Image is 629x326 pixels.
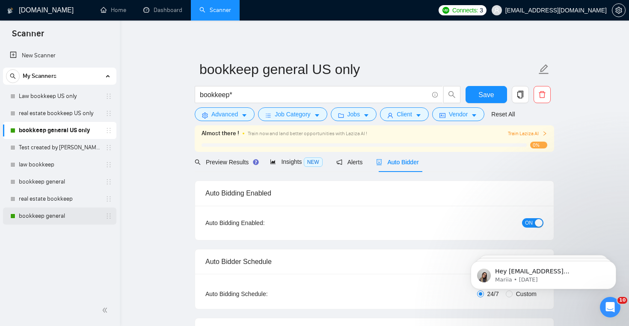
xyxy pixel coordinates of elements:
a: New Scanner [10,47,110,64]
span: info-circle [432,92,438,98]
a: law bookkeep [19,156,100,173]
a: bookkeep general [19,173,100,190]
span: holder [105,196,112,202]
span: search [6,73,19,79]
a: bookkeep general [19,207,100,225]
button: barsJob Categorycaret-down [258,107,327,121]
a: Reset All [491,110,515,119]
input: Search Freelance Jobs... [200,89,428,100]
span: notification [336,159,342,165]
span: robot [376,159,382,165]
button: folderJobscaret-down [331,107,377,121]
span: edit [538,64,549,75]
span: Insights [270,158,322,165]
a: Test created by [PERSON_NAME] [19,139,100,156]
div: Auto Bidder Schedule [205,249,543,274]
a: searchScanner [199,6,231,14]
span: ON [525,218,533,228]
span: 3 [480,6,483,15]
button: settingAdvancedcaret-down [195,107,255,121]
span: Almost there ! [202,129,239,138]
a: dashboardDashboard [143,6,182,14]
span: Save [478,89,494,100]
button: Save [466,86,507,103]
button: search [6,69,20,83]
span: right [542,131,547,136]
span: double-left [102,306,110,314]
span: delete [534,91,550,98]
span: holder [105,213,112,219]
span: caret-down [415,112,421,119]
span: 10 [617,297,627,304]
span: 0% [530,142,547,148]
span: Scanner [5,27,51,45]
span: search [444,91,460,98]
div: Auto Bidding Enabled: [205,218,318,228]
button: Train Laziza AI [508,130,547,138]
span: setting [202,112,208,119]
a: real estate bookkeep US only [19,105,100,122]
span: holder [105,178,112,185]
span: Train now and land better opportunities with Laziza AI ! [248,130,367,136]
input: Scanner name... [199,59,537,80]
a: setting [612,7,626,14]
button: idcardVendorcaret-down [432,107,484,121]
img: logo [7,4,13,18]
span: Job Category [275,110,310,119]
span: Auto Bidder [376,159,418,166]
span: Connects: [452,6,478,15]
li: My Scanners [3,68,116,225]
span: caret-down [363,112,369,119]
img: upwork-logo.png [442,7,449,14]
button: copy [512,86,529,103]
span: caret-down [314,112,320,119]
span: Client [397,110,412,119]
span: area-chart [270,159,276,165]
li: New Scanner [3,47,116,64]
span: user [494,7,500,13]
span: Preview Results [195,159,256,166]
span: Hey [EMAIL_ADDRESS][DOMAIN_NAME], Looks like your Upwork agency Resorsi ran out of connects. We r... [37,25,145,142]
div: Tooltip anchor [252,158,260,166]
div: Auto Bidding Enabled [205,181,543,205]
span: caret-down [241,112,247,119]
span: search [195,159,201,165]
span: Jobs [347,110,360,119]
span: Vendor [449,110,468,119]
iframe: Intercom notifications message [458,243,629,303]
span: bars [265,112,271,119]
span: My Scanners [23,68,56,85]
span: holder [105,93,112,100]
span: folder [338,112,344,119]
button: search [443,86,460,103]
a: real estate bookkeep [19,190,100,207]
button: delete [534,86,551,103]
span: NEW [304,157,323,167]
a: Law bookkeep US only [19,88,100,105]
a: homeHome [101,6,126,14]
a: bookkeep general US only [19,122,100,139]
div: Auto Bidding Schedule: [205,289,318,299]
p: Message from Mariia, sent 1w ago [37,33,148,41]
span: Advanced [211,110,238,119]
button: userClientcaret-down [380,107,429,121]
span: Alerts [336,159,363,166]
span: holder [105,161,112,168]
span: holder [105,110,112,117]
span: copy [512,91,528,98]
span: holder [105,144,112,151]
span: caret-down [471,112,477,119]
span: user [387,112,393,119]
iframe: Intercom live chat [600,297,620,317]
button: setting [612,3,626,17]
span: idcard [439,112,445,119]
span: holder [105,127,112,134]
